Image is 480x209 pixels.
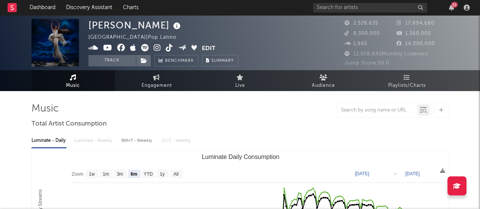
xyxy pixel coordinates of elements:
[397,21,434,26] span: 17,894,680
[397,41,435,46] span: 14,000,000
[121,134,154,147] div: BMAT - Weekly
[131,171,137,177] text: 6m
[451,2,458,8] div: 51
[337,107,417,113] input: Search by song name or URL
[72,171,83,177] text: Zoom
[102,171,109,177] text: 1m
[345,21,378,26] span: 2,528,635
[345,41,367,46] span: 1,965
[201,154,279,160] text: Luminate Daily Consumption
[282,70,365,91] a: Audience
[88,19,183,31] div: [PERSON_NAME]
[173,171,178,177] text: All
[312,81,335,90] span: Audience
[165,57,194,66] span: Benchmark
[154,55,198,66] a: Benchmark
[31,70,115,91] a: Music
[159,171,164,177] text: 1y
[143,171,153,177] text: YTD
[365,70,449,91] a: Playlists/Charts
[355,171,369,176] text: [DATE]
[89,171,95,177] text: 1w
[235,81,245,90] span: Live
[449,5,454,11] button: 51
[397,31,431,36] span: 1,360,000
[211,59,234,63] span: Summary
[345,61,389,66] span: Jump Score: 50.0
[345,31,380,36] span: 8,300,000
[345,52,428,57] span: 12,508,843 Monthly Listeners
[31,134,66,147] div: Luminate - Daily
[313,3,427,13] input: Search for artists
[388,81,426,90] span: Playlists/Charts
[88,33,185,42] div: [GEOGRAPHIC_DATA] | Pop Latino
[116,171,123,177] text: 3m
[393,171,397,176] text: →
[405,171,420,176] text: [DATE]
[66,81,80,90] span: Music
[202,55,238,66] button: Summary
[198,70,282,91] a: Live
[88,55,136,66] button: Track
[142,81,172,90] span: Engagement
[202,44,216,53] button: Edit
[31,119,107,129] span: Total Artist Consumption
[115,70,198,91] a: Engagement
